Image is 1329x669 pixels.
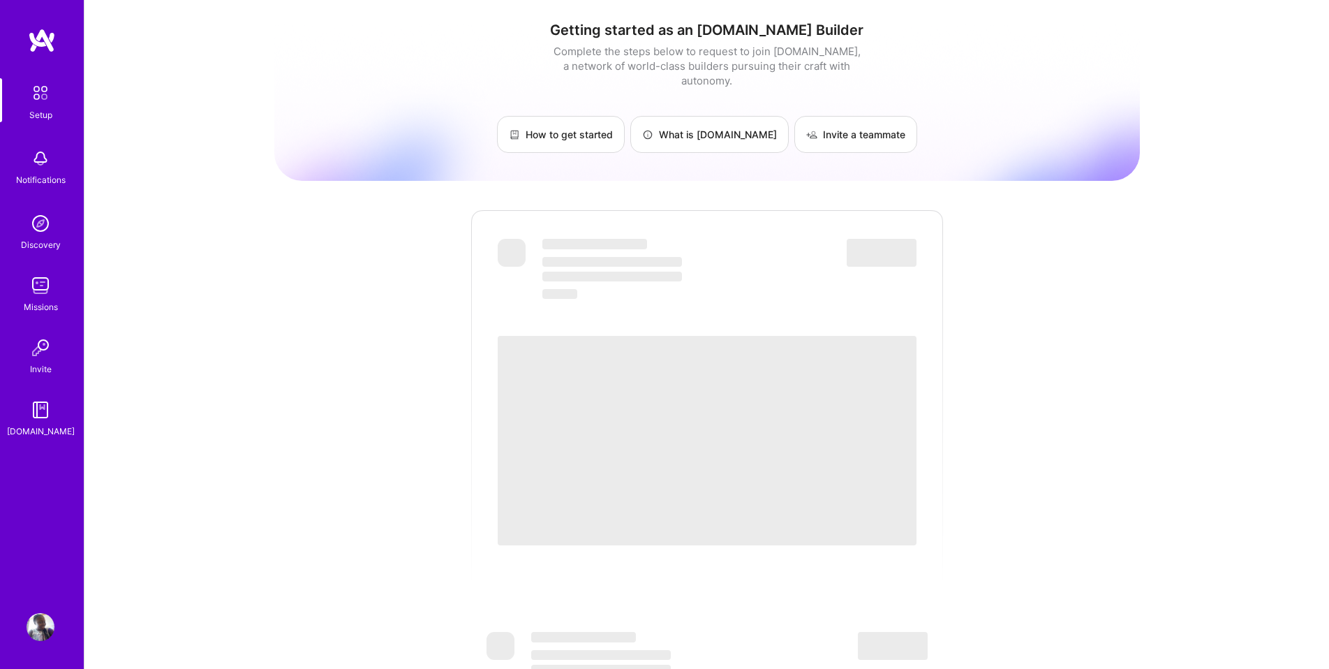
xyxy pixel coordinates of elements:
[498,336,916,545] span: ‌
[21,237,61,252] div: Discovery
[542,239,647,249] span: ‌
[806,129,817,140] img: Invite a teammate
[542,272,682,281] span: ‌
[630,116,789,153] a: What is [DOMAIN_NAME]
[28,28,56,53] img: logo
[23,613,58,641] a: User Avatar
[847,239,916,267] span: ‌
[509,129,520,140] img: How to get started
[642,129,653,140] img: What is A.Team
[497,116,625,153] a: How to get started
[16,172,66,187] div: Notifications
[30,362,52,376] div: Invite
[27,209,54,237] img: discovery
[542,257,682,267] span: ‌
[27,396,54,424] img: guide book
[274,22,1140,38] h1: Getting started as an [DOMAIN_NAME] Builder
[550,44,864,88] div: Complete the steps below to request to join [DOMAIN_NAME], a network of world-class builders purs...
[487,632,514,660] span: ‌
[27,145,54,172] img: bell
[794,116,917,153] a: Invite a teammate
[531,632,636,642] span: ‌
[29,108,52,122] div: Setup
[27,334,54,362] img: Invite
[858,632,928,660] span: ‌
[26,78,55,108] img: setup
[531,650,671,660] span: ‌
[498,239,526,267] span: ‌
[7,424,75,439] div: [DOMAIN_NAME]
[542,289,577,299] span: ‌
[27,272,54,300] img: teamwork
[27,613,54,641] img: User Avatar
[24,300,58,314] div: Missions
